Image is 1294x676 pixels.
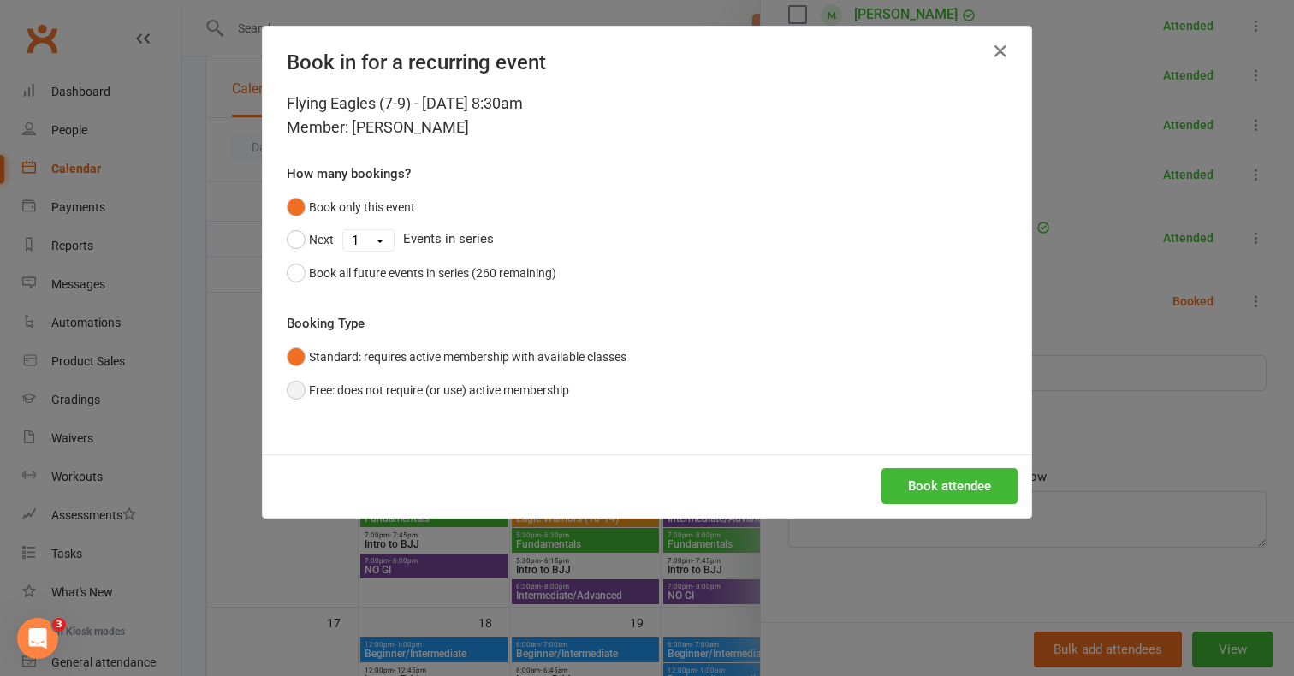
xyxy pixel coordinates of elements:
div: Book all future events in series (260 remaining) [309,264,556,282]
span: 3 [52,618,66,632]
label: How many bookings? [287,163,411,184]
h4: Book in for a recurring event [287,50,1007,74]
div: Events in series [287,223,1007,256]
button: Book attendee [881,468,1018,504]
button: Free: does not require (or use) active membership [287,374,569,406]
button: Book only this event [287,191,415,223]
button: Standard: requires active membership with available classes [287,341,626,373]
iframe: Intercom live chat [17,618,58,659]
button: Close [987,38,1014,65]
div: Flying Eagles (7-9) - [DATE] 8:30am Member: [PERSON_NAME] [287,92,1007,139]
label: Booking Type [287,313,365,334]
button: Next [287,223,334,256]
button: Book all future events in series (260 remaining) [287,257,556,289]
